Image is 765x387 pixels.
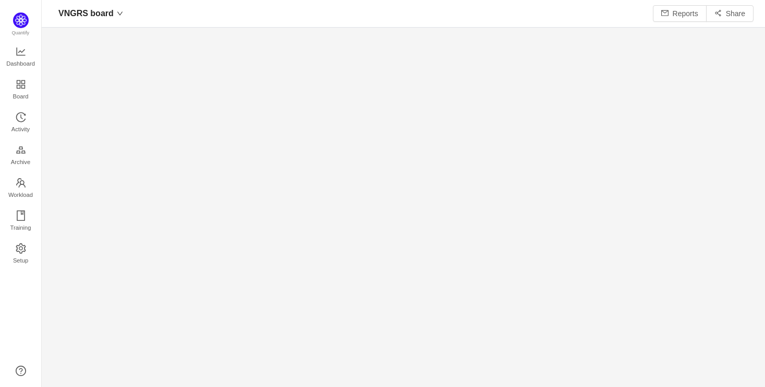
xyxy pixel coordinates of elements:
button: icon: share-altShare [706,5,754,22]
a: Training [16,211,26,232]
span: Archive [11,152,30,172]
a: Workload [16,178,26,199]
a: icon: question-circle [16,366,26,376]
a: Board [16,80,26,101]
span: Activity [11,119,30,140]
span: Training [10,217,31,238]
i: icon: book [16,210,26,221]
i: icon: gold [16,145,26,155]
a: Setup [16,244,26,265]
i: icon: history [16,112,26,122]
a: Dashboard [16,47,26,68]
i: icon: team [16,178,26,188]
a: Activity [16,113,26,133]
span: Workload [8,184,33,205]
span: VNGRS board [58,5,114,22]
i: icon: down [117,10,123,17]
span: Board [13,86,29,107]
button: icon: mailReports [653,5,707,22]
span: Setup [13,250,28,271]
a: Archive [16,145,26,166]
i: icon: line-chart [16,46,26,57]
img: Quantify [13,13,29,28]
span: Quantify [12,30,30,35]
i: icon: appstore [16,79,26,90]
span: Dashboard [6,53,35,74]
i: icon: setting [16,243,26,254]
